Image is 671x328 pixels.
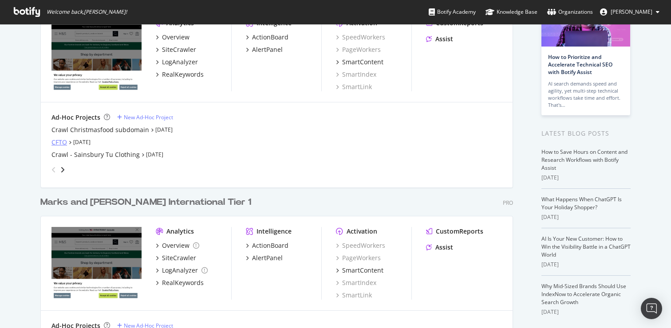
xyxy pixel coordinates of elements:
[342,58,383,66] div: SmartContent
[156,33,189,42] a: Overview
[336,70,376,79] a: SmartIndex
[162,278,204,287] div: RealKeywords
[426,243,453,252] a: Assist
[336,278,376,287] a: SmartIndex
[156,241,199,250] a: Overview
[48,163,59,177] div: angle-left
[73,138,91,146] a: [DATE]
[593,5,667,19] button: [PERSON_NAME]
[485,8,537,16] div: Knowledge Base
[51,227,142,299] img: www.marksandspencer.com
[252,45,283,54] div: AlertPanel
[156,266,208,275] a: LogAnalyzer
[541,282,626,306] a: Why Mid-Sized Brands Should Use IndexNow to Accelerate Organic Search Growth
[436,227,483,236] div: CustomReports
[336,33,385,42] a: SpeedWorkers
[541,148,628,172] a: How to Save Hours on Content and Research Workflows with Botify Assist
[155,126,173,133] a: [DATE]
[146,151,163,158] a: [DATE]
[51,150,140,159] a: Crawl - Sainsbury Tu Clothing
[162,58,198,66] div: LogAnalyzer
[426,35,453,43] a: Assist
[51,113,100,122] div: Ad-Hoc Projects
[162,70,204,79] div: RealKeywords
[548,53,612,76] a: How to Prioritize and Accelerate Technical SEO with Botify Assist
[40,196,251,209] div: Marks and [PERSON_NAME] International Tier 1
[641,298,662,319] div: Open Intercom Messenger
[541,174,631,182] div: [DATE]
[246,241,288,250] a: ActionBoard
[246,33,288,42] a: ActionBoard
[336,45,381,54] a: PageWorkers
[336,291,372,300] a: SmartLink
[611,8,652,16] span: Michael Bass
[541,129,631,138] div: Latest Blog Posts
[156,58,198,66] a: LogAnalyzer
[336,241,385,250] a: SpeedWorkers
[541,308,631,316] div: [DATE]
[336,266,383,275] a: SmartContent
[429,8,476,16] div: Botify Academy
[117,113,173,121] a: New Ad-Hoc Project
[541,261,631,269] div: [DATE]
[541,195,622,211] a: What Happens When ChatGPT Is Your Holiday Shopper?
[336,82,372,91] a: SmartLink
[246,254,283,262] a: AlertPanel
[435,243,453,252] div: Assist
[40,196,255,209] a: Marks and [PERSON_NAME] International Tier 1
[51,138,67,147] a: CFTO
[336,254,381,262] a: PageWorkers
[541,213,631,221] div: [DATE]
[342,266,383,275] div: SmartContent
[435,35,453,43] div: Assist
[59,165,66,174] div: angle-right
[252,33,288,42] div: ActionBoard
[51,125,149,134] a: Crawl Christmasfood subdomain
[541,235,631,258] a: AI Is Your New Customer: How to Win the Visibility Battle in a ChatGPT World
[503,199,513,207] div: Pro
[347,227,377,236] div: Activation
[426,227,483,236] a: CustomReports
[47,8,127,16] span: Welcome back, [PERSON_NAME] !
[156,278,204,287] a: RealKeywords
[252,254,283,262] div: AlertPanel
[336,58,383,66] a: SmartContent
[162,33,189,42] div: Overview
[162,241,189,250] div: Overview
[257,227,292,236] div: Intelligence
[162,254,196,262] div: SiteCrawler
[124,113,173,121] div: New Ad-Hoc Project
[162,45,196,54] div: SiteCrawler
[547,8,593,16] div: Organizations
[156,254,196,262] a: SiteCrawler
[51,19,142,90] img: www.marksandspencer.com/
[156,45,196,54] a: SiteCrawler
[246,45,283,54] a: AlertPanel
[162,266,198,275] div: LogAnalyzer
[156,70,204,79] a: RealKeywords
[166,227,194,236] div: Analytics
[548,80,624,109] div: AI search demands speed and agility, yet multi-step technical workflows take time and effort. Tha...
[252,241,288,250] div: ActionBoard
